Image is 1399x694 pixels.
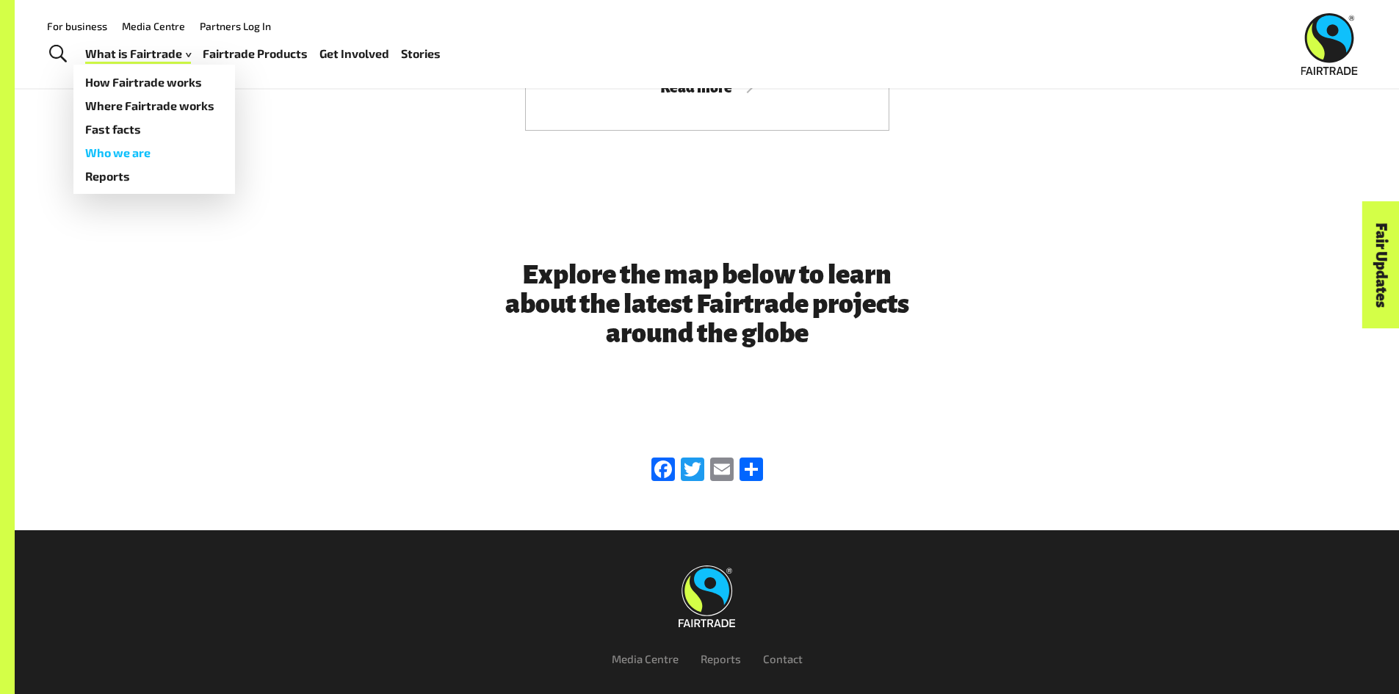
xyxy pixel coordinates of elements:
a: How Fairtrade works [73,71,235,94]
a: Media Centre [612,652,679,665]
a: Stories [401,43,441,65]
a: Where Fairtrade works [73,94,235,118]
a: Media Centre [122,20,185,32]
a: Who we are [73,141,235,165]
img: Fairtrade Australia New Zealand logo [1301,13,1358,75]
h3: Explore the map below to learn about the latest Fairtrade projects around the globe [487,260,928,348]
a: What is Fairtrade [85,43,191,65]
a: Facebook [648,458,678,483]
a: Email [707,458,737,483]
a: Toggle Search [40,36,76,73]
a: Contact [763,652,803,665]
a: Fast facts [73,118,235,141]
a: Share [737,458,766,483]
a: Twitter [678,458,707,483]
img: Fairtrade Australia New Zealand logo [679,565,735,627]
a: Partners Log In [200,20,271,32]
a: Get Involved [319,43,389,65]
a: For business [47,20,107,32]
a: Reports [701,652,741,665]
a: Reports [73,165,235,188]
a: Fairtrade Products [203,43,308,65]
